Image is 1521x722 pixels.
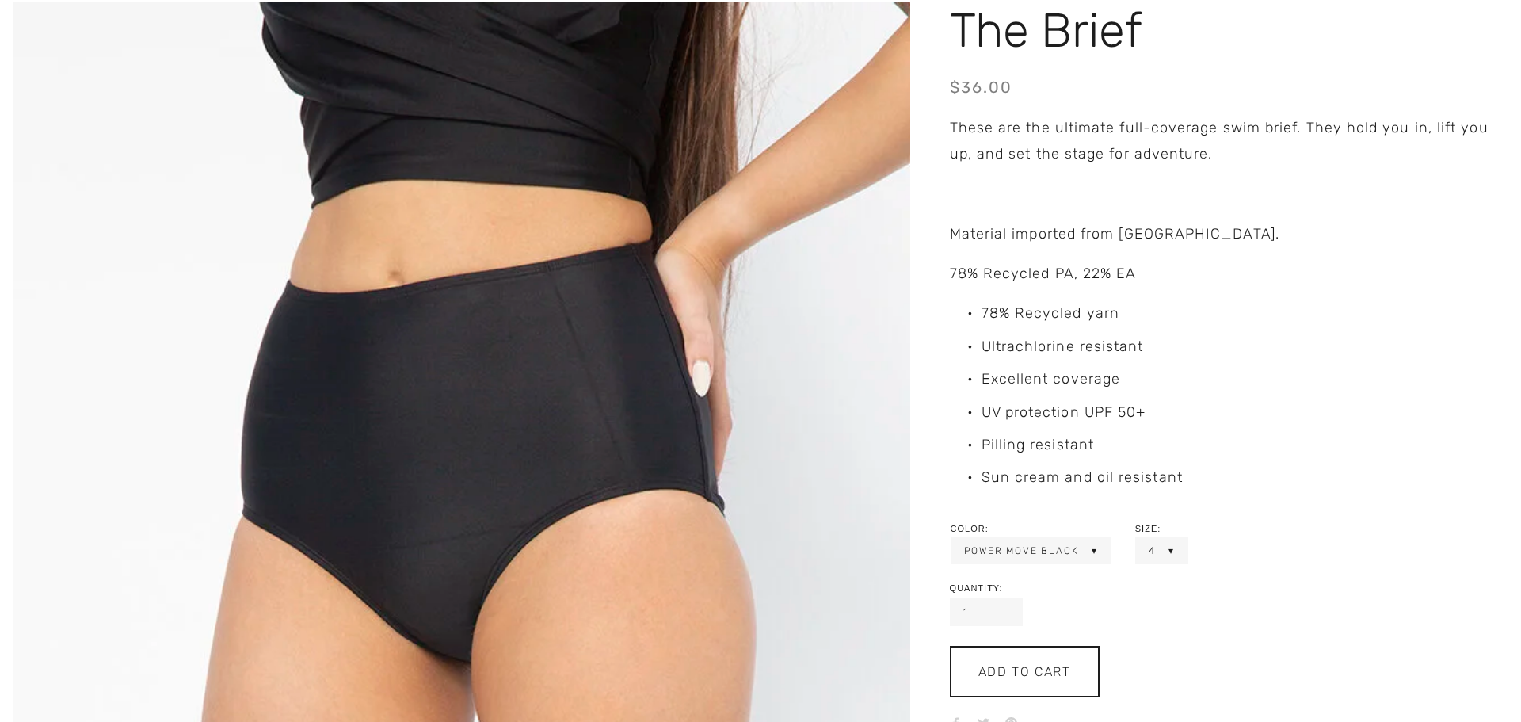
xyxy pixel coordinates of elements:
p: Excellent coverage [982,366,1508,392]
select: Select Color [952,539,1110,563]
p: Sun cream and oil resistant [982,464,1508,490]
p: 78% Recycled PA, 22% EA [950,261,1508,286]
div: Quantity: [950,584,1508,593]
p: Pilling resistant [982,432,1508,457]
p: Ultrachlorine resistant [982,334,1508,359]
div: Add To Cart [950,646,1100,697]
div: Color: [951,525,1111,533]
input: Quantity [950,598,1023,626]
div: Size: [1135,525,1188,533]
p: 78% Recycled yarn [982,300,1508,326]
div: $36.00 [950,79,1508,95]
div: Add To Cart [978,664,1071,679]
p: Material imported from [GEOGRAPHIC_DATA]. [950,221,1508,246]
p: UV protection UPF 50+ [982,399,1508,425]
h1: The Brief [950,2,1508,59]
p: These are the ultimate full-coverage swim brief. They hold you in, lift you up, and set the stage... [950,115,1508,166]
select: Select Size [1137,539,1187,563]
